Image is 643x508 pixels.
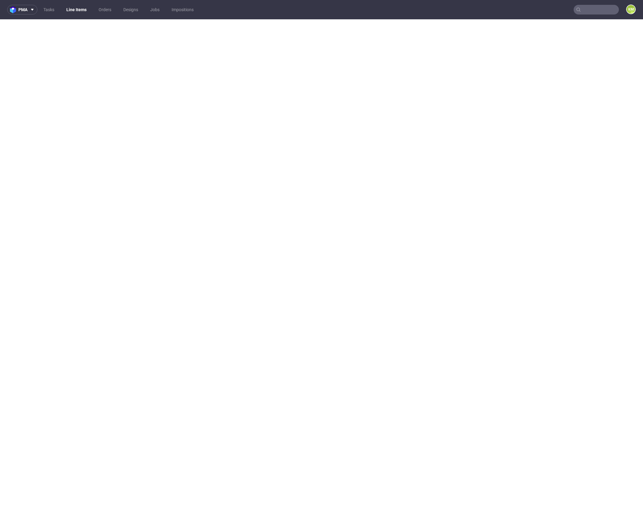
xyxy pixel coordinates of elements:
span: pma [18,8,27,12]
img: logo [10,6,18,13]
a: Line Items [63,5,90,14]
a: Jobs [147,5,163,14]
a: Orders [95,5,115,14]
figcaption: KM [627,5,635,14]
button: pma [7,5,37,14]
a: Designs [120,5,142,14]
a: Impositions [168,5,197,14]
a: Tasks [40,5,58,14]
